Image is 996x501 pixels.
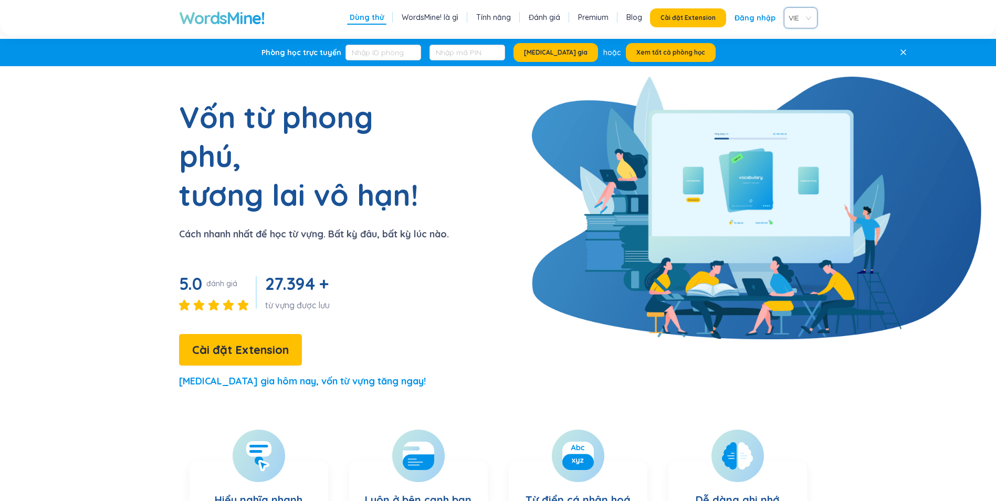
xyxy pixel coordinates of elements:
div: đánh giá [206,278,237,289]
div: Phòng học trực tuyến [261,47,341,58]
span: [MEDICAL_DATA] gia [524,48,588,57]
a: Đánh giá [529,12,560,23]
span: Xem tất cả phòng học [636,48,705,57]
p: Cách nhanh nhất để học từ vựng. Bất kỳ đâu, bất kỳ lúc nào. [179,227,449,242]
span: VIE [789,10,809,26]
div: hoặc [603,47,621,58]
div: từ vựng được lưu [265,299,333,311]
input: Nhập mã PIN [429,45,505,60]
h1: Vốn từ phong phú, tương lai vô hạn! [179,98,442,214]
span: Cài đặt Extension [192,341,289,359]
span: 27.394 + [265,273,329,294]
button: Cài đặt Extension [650,8,726,27]
a: Premium [578,12,609,23]
button: Cài đặt Extension [179,334,302,366]
span: 5.0 [179,273,202,294]
a: WordsMine! [179,7,265,28]
button: Xem tất cả phòng học [626,43,716,62]
a: Tính năng [476,12,511,23]
input: Nhập ID phòng [345,45,421,60]
a: Blog [626,12,642,23]
span: Cài đặt Extension [660,14,716,22]
a: WordsMine! là gì [402,12,458,23]
a: Đăng nhập [735,8,775,27]
a: Cài đặt Extension [179,346,302,356]
a: Dùng thử [350,12,384,23]
button: [MEDICAL_DATA] gia [513,43,598,62]
p: [MEDICAL_DATA] gia hôm nay, vốn từ vựng tăng ngay! [179,374,426,389]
